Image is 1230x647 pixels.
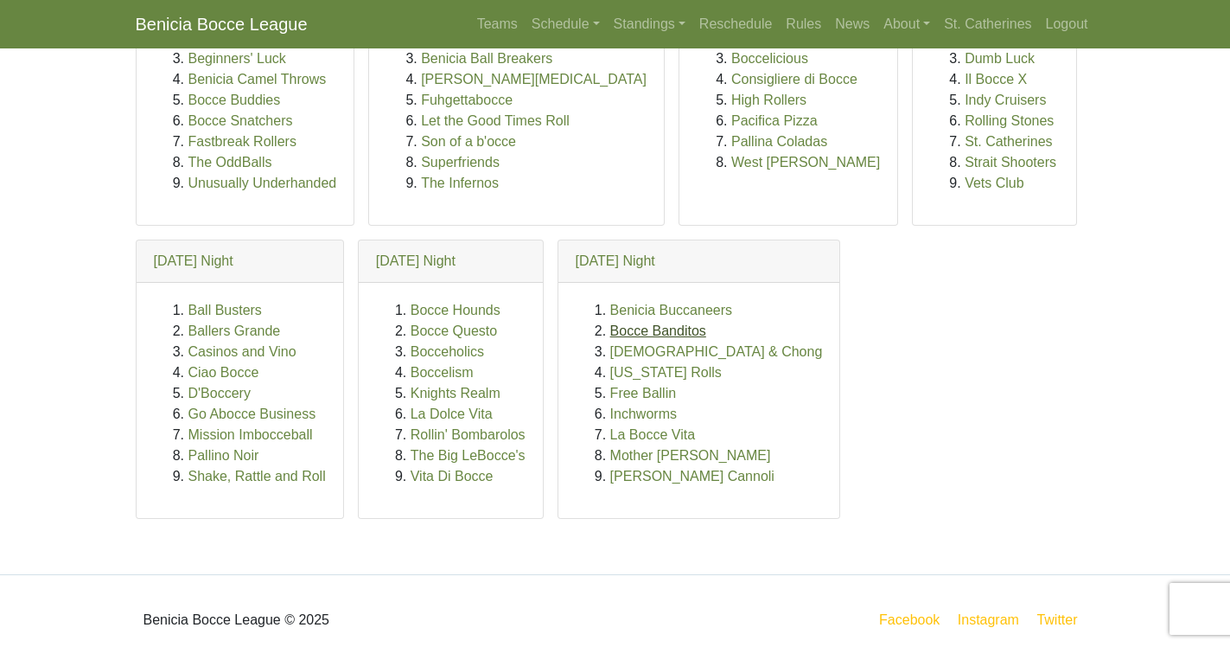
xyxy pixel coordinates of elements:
[421,113,570,128] a: Let the Good Times Roll
[411,344,484,359] a: Bocceholics
[937,7,1038,42] a: St. Catherines
[188,72,327,86] a: Benicia Camel Throws
[411,427,526,442] a: Rollin' Bombarolos
[731,134,827,149] a: Pallina Coladas
[421,51,552,66] a: Benicia Ball Breakers
[965,113,1054,128] a: Rolling Stones
[965,134,1052,149] a: St. Catherines
[965,72,1027,86] a: Il Bocce X
[965,51,1035,66] a: Dumb Luck
[576,253,655,268] a: [DATE] Night
[610,448,771,463] a: Mother [PERSON_NAME]
[188,176,337,190] a: Unusually Underhanded
[731,72,857,86] a: Consigliere di Bocce
[610,344,823,359] a: [DEMOGRAPHIC_DATA] & Chong
[965,176,1023,190] a: Vets Club
[411,386,500,400] a: Knights Realm
[411,407,493,421] a: La Dolce Vita
[610,303,732,317] a: Benicia Buccaneers
[965,93,1046,107] a: Indy Cruisers
[188,365,259,380] a: Ciao Bocce
[421,72,647,86] a: [PERSON_NAME][MEDICAL_DATA]
[188,303,262,317] a: Ball Busters
[411,303,500,317] a: Bocce Hounds
[731,155,880,170] a: West [PERSON_NAME]
[779,7,828,42] a: Rules
[954,609,1023,631] a: Instagram
[421,155,500,170] a: Superfriends
[154,253,233,268] a: [DATE] Night
[610,323,706,338] a: Bocce Banditos
[188,469,326,484] a: Shake, Rattle and Roll
[421,176,499,190] a: The Infernos
[421,134,516,149] a: Son of a b'occe
[731,93,806,107] a: High Rollers
[876,7,937,42] a: About
[188,386,251,400] a: D'Boccery
[188,155,272,170] a: The OddBalls
[876,609,943,631] a: Facebook
[188,134,296,149] a: Fastbreak Rollers
[188,407,316,421] a: Go Abocce Business
[188,323,281,338] a: Ballers Grande
[188,51,286,66] a: Beginners' Luck
[188,427,313,442] a: Mission Imbocceball
[525,7,607,42] a: Schedule
[188,448,259,463] a: Pallino Noir
[1039,7,1095,42] a: Logout
[610,427,695,442] a: La Bocce Vita
[965,155,1056,170] a: Strait Shooters
[828,7,876,42] a: News
[421,93,513,107] a: Fuhgettabocce
[731,113,818,128] a: Pacifica Pizza
[411,323,498,338] a: Bocce Questo
[1033,609,1091,631] a: Twitter
[731,51,808,66] a: Boccelicious
[411,469,494,484] a: Vita Di Bocce
[188,93,281,107] a: Bocce Buddies
[411,365,474,380] a: Boccelism
[411,448,526,463] a: The Big LeBocce's
[610,386,676,400] a: Free Ballin
[470,7,525,42] a: Teams
[610,365,722,380] a: [US_STATE] Rolls
[607,7,692,42] a: Standings
[692,7,780,42] a: Reschedule
[188,113,293,128] a: Bocce Snatchers
[610,407,677,421] a: Inchworms
[136,7,308,42] a: Benicia Bocce League
[610,469,774,484] a: [PERSON_NAME] Cannoli
[188,344,296,359] a: Casinos and Vino
[376,253,456,268] a: [DATE] Night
